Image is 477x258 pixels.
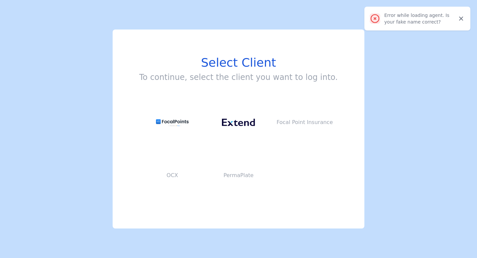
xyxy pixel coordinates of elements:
[272,96,338,149] button: Focal Point Insurance
[205,171,272,179] p: PermaPlate
[205,149,272,202] button: PermaPlate
[139,56,338,69] h1: Select Client
[456,13,466,24] button: Close
[384,12,456,25] div: Error while loading agent. Is your fake name correct?
[139,171,205,179] p: OCX
[139,72,338,83] h3: To continue, select the client you want to log into.
[272,118,338,126] p: Focal Point Insurance
[139,149,205,202] button: OCX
